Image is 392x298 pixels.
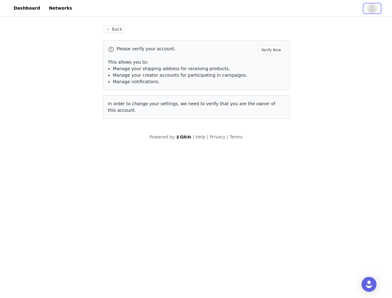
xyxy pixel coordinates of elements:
[113,79,160,84] span: Manage notifications.
[108,59,284,65] p: This allows you to:
[210,134,226,139] a: Privacy
[45,1,76,15] a: Networks
[108,101,276,113] span: In order to change your settings, we need to verify that you are the owner of this account.
[207,134,208,139] span: |
[362,277,376,292] div: Open Intercom Messenger
[193,134,194,139] span: |
[258,46,284,54] button: Verify Now
[230,134,242,139] a: Terms
[369,3,375,13] div: avatar
[150,134,175,139] span: Powered by
[10,1,44,15] a: Dashboard
[113,73,247,78] span: Manage your creator accounts for participating in campaigns.
[117,46,256,52] p: Please verify your account.
[113,66,230,71] span: Manage your shipping address for receiving products.
[103,25,125,33] button: Back
[176,135,191,139] img: logo
[196,134,205,139] a: Help
[227,134,228,139] span: |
